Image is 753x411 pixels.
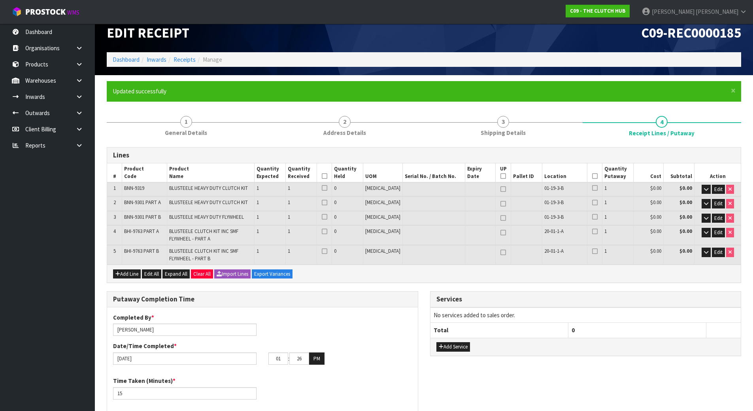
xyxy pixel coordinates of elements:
[542,163,587,182] th: Location
[288,228,290,235] span: 1
[544,214,564,220] span: 01-19-3-B
[650,248,661,254] span: $0.00
[641,24,741,41] span: C09-REC0000185
[288,352,289,365] td: :
[142,269,161,279] button: Edit All
[714,215,723,222] span: Edit
[12,7,22,17] img: cube-alt.png
[604,185,607,191] span: 1
[714,229,723,236] span: Edit
[544,185,564,191] span: 01-19-3-B
[113,352,257,365] input: Date/Time completed
[162,269,190,279] button: Expand All
[544,199,564,206] span: 01-19-3-B
[113,377,176,385] label: Time Taken (Minutes)
[436,295,735,303] h3: Services
[113,185,116,191] span: 1
[124,185,144,191] span: BNN-9319
[25,7,66,17] span: ProStock
[481,129,526,137] span: Shipping Details
[289,352,309,365] input: MM
[511,163,542,182] th: Pallet ID
[650,228,661,235] span: $0.00
[430,323,568,338] th: Total
[694,163,741,182] th: Action
[403,163,465,182] th: Serial No. / Batch No.
[652,8,694,15] span: [PERSON_NAME]
[124,199,161,206] span: BNN-9301 PART A
[544,228,564,235] span: 20-01-1-A
[679,248,692,254] strong: $0.00
[712,185,725,194] button: Edit
[334,185,336,191] span: 0
[288,214,290,220] span: 1
[113,313,154,322] label: Completed By
[436,342,470,352] button: Add Service
[309,352,325,365] button: PM
[203,56,222,63] span: Manage
[629,129,694,137] span: Receipt Lines / Putaway
[566,5,630,17] a: C09 - THE CLUTCH HUB
[712,214,725,223] button: Edit
[180,116,192,128] span: 1
[544,248,564,254] span: 20-01-1-A
[650,199,661,206] span: $0.00
[679,228,692,235] strong: $0.00
[288,199,290,206] span: 1
[602,163,634,182] th: Quantity Putaway
[257,228,259,235] span: 1
[113,199,116,206] span: 2
[257,185,259,191] span: 1
[288,248,290,254] span: 1
[663,163,694,182] th: Subtotal
[604,199,607,206] span: 1
[107,163,122,182] th: #
[257,248,259,254] span: 1
[650,185,661,191] span: $0.00
[714,186,723,193] span: Edit
[604,248,607,254] span: 1
[679,199,692,206] strong: $0.00
[650,214,661,220] span: $0.00
[255,163,286,182] th: Quantity Expected
[365,228,400,235] span: [MEDICAL_DATA]
[167,163,255,182] th: Product Name
[191,269,213,279] button: Clear All
[113,56,140,63] a: Dashboard
[604,214,607,220] span: 1
[634,163,664,182] th: Cost
[365,214,400,220] span: [MEDICAL_DATA]
[107,24,189,41] span: Edit Receipt
[323,129,366,137] span: Address Details
[656,116,668,128] span: 4
[124,214,161,220] span: BNN-9301 PART B
[332,163,363,182] th: Quantity Held
[714,249,723,256] span: Edit
[363,163,403,182] th: UOM
[365,199,400,206] span: [MEDICAL_DATA]
[334,228,336,235] span: 0
[731,85,736,96] span: ×
[174,56,196,63] a: Receipts
[572,326,575,334] span: 0
[113,387,257,400] input: Time Taken
[147,56,166,63] a: Inwards
[334,248,336,254] span: 0
[430,308,741,323] td: No services added to sales order.
[113,342,177,350] label: Date/Time Completed
[214,269,251,279] button: Import Lines
[113,214,116,220] span: 3
[497,116,509,128] span: 3
[286,163,317,182] th: Quantity Received
[712,248,725,257] button: Edit
[334,214,336,220] span: 0
[257,214,259,220] span: 1
[165,271,187,277] span: Expand All
[679,214,692,220] strong: $0.00
[495,163,511,182] th: UP
[365,248,400,254] span: [MEDICAL_DATA]
[113,87,166,95] span: Updated successfully
[169,228,238,242] span: BLUSTEELE CLUTCH KIT INC SMF FLYWHEEL - PART A
[714,200,723,207] span: Edit
[712,199,725,208] button: Edit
